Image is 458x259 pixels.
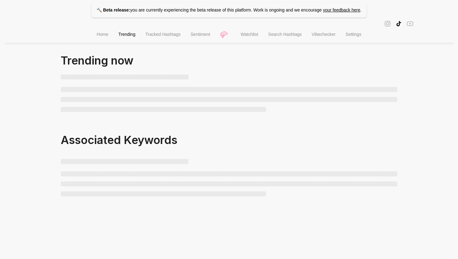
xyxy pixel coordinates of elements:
[61,133,177,147] span: Associated Keywords
[346,32,361,37] span: Settings
[191,32,210,37] span: Sentiment
[61,54,133,67] span: Trending now
[118,32,136,37] span: Trending
[97,32,108,37] span: Home
[407,20,413,27] span: youtube
[145,32,180,37] span: Tracked Hashtags
[384,20,391,27] span: instagram
[312,32,336,37] span: Vibechecker
[323,7,360,12] a: your feedback here
[97,7,130,12] strong: 🔨 Beta release:
[268,32,302,37] span: Search Hashtags
[92,2,366,17] p: you are currently experiencing the beta release of this platform. Work is ongoing and we encourage .
[241,32,258,37] span: Watchlist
